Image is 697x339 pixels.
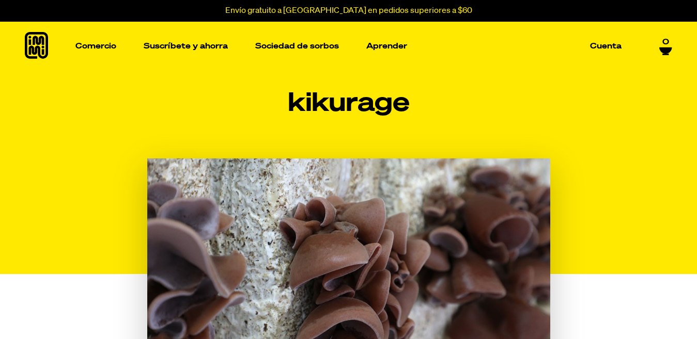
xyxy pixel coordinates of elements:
font: kikurage [288,91,409,117]
font: Aprender [366,42,407,50]
font: 0 [662,38,669,45]
a: Sociedad de sorbos [251,38,343,54]
a: Aprender [362,22,411,71]
font: Sociedad de sorbos [255,42,339,50]
font: Envío gratuito a [GEOGRAPHIC_DATA] en pedidos superiores a $60 [225,7,472,15]
font: Cuenta [590,42,622,50]
a: 0 [659,37,672,55]
font: Suscríbete y ahorra [144,42,228,50]
a: Comercio [71,22,120,71]
font: Comercio [75,42,116,50]
a: Suscríbete y ahorra [140,38,232,54]
nav: Main navigation [71,22,626,71]
a: Cuenta [586,38,626,54]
